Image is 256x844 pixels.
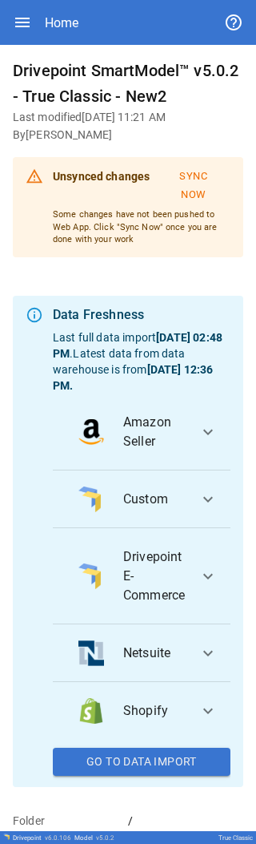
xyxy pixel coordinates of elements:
[13,109,243,127] h6: Last modified [DATE] 11:21 AM
[123,413,186,451] span: Amazon Seller
[78,419,104,445] img: data_logo
[198,644,218,663] span: expand_more
[13,58,243,109] h6: Drivepoint SmartModel™ v5.0.2 - True Classic - New2
[53,170,150,183] b: Unsynced changes
[123,490,186,509] span: Custom
[78,487,101,512] img: data_logo
[123,547,186,605] span: Drivepoint E-Commerce
[3,834,10,840] img: Drivepoint
[128,813,243,829] p: /
[45,834,71,842] span: v 6.0.106
[53,682,230,740] button: data_logoShopify
[74,834,114,842] div: Model
[53,331,222,360] b: [DATE] 02:48 PM
[13,834,71,842] div: Drivepoint
[13,813,128,829] p: Folder
[198,490,218,509] span: expand_more
[198,422,218,442] span: expand_more
[78,640,104,666] img: data_logo
[123,701,186,721] span: Shopify
[53,748,230,777] button: Go To Data Import
[123,644,186,663] span: Netsuite
[156,164,230,208] button: Sync Now
[53,329,230,394] p: Last full data import . Latest data from data warehouse is from
[53,624,230,682] button: data_logoNetsuite
[45,15,78,30] div: Home
[96,834,114,842] span: v 5.0.2
[78,563,101,589] img: data_logo
[78,698,104,724] img: data_logo
[53,363,213,392] b: [DATE] 12:36 PM .
[53,305,230,325] div: Data Freshness
[53,470,230,528] button: data_logoCustom
[13,127,243,144] h6: By [PERSON_NAME]
[218,834,253,842] div: True Classic
[198,701,218,721] span: expand_more
[53,394,230,470] button: data_logoAmazon Seller
[53,528,230,624] button: data_logoDrivepoint E-Commerce
[198,567,218,586] span: expand_more
[53,208,230,246] p: Some changes have not been pushed to Web App. Click "Sync Now" once you are done with your work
